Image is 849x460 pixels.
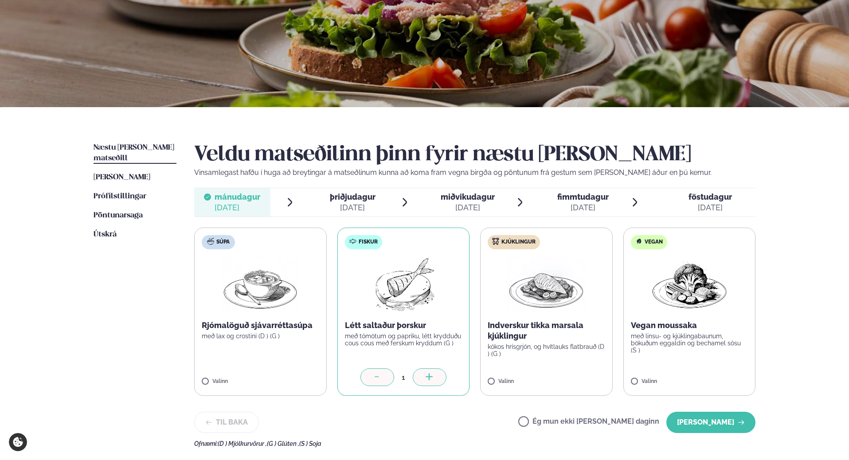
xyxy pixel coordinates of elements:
[218,440,267,447] span: (D ) Mjólkurvörur ,
[215,192,260,201] span: mánudagur
[94,193,146,200] span: Prófílstillingar
[364,256,442,313] img: Fish.png
[94,210,143,221] a: Pöntunarsaga
[631,320,748,331] p: Vegan moussaka
[441,192,495,201] span: miðvikudagur
[635,238,642,245] img: Vegan.svg
[507,256,585,313] img: Chicken-breast.png
[194,412,259,433] button: Til baka
[202,320,319,331] p: Rjómalöguð sjávarréttasúpa
[488,343,605,357] p: kókos hrísgrjón, og hvítlauks flatbrauð (D ) (G )
[94,231,117,238] span: Útskrá
[194,440,755,447] div: Ofnæmi:
[94,172,150,183] a: [PERSON_NAME]
[299,440,321,447] span: (S ) Soja
[330,202,376,213] div: [DATE]
[557,202,609,213] div: [DATE]
[501,239,536,246] span: Kjúklingur
[492,238,499,245] img: chicken.svg
[488,320,605,341] p: Indverskur tikka marsala kjúklingur
[216,239,230,246] span: Súpa
[94,144,174,162] span: Næstu [PERSON_NAME] matseðill
[221,256,299,313] img: Soup.png
[330,192,376,201] span: þriðjudagur
[202,332,319,340] p: með lax og crostini (D ) (G )
[345,332,462,347] p: með tómötum og papriku, létt krydduðu cous cous með ferskum kryddum (G )
[349,238,356,245] img: fish.svg
[94,174,150,181] span: [PERSON_NAME]
[94,212,143,219] span: Pöntunarsaga
[345,320,462,331] p: Létt saltaður þorskur
[94,229,117,240] a: Útskrá
[645,239,663,246] span: Vegan
[207,238,214,245] img: soup.svg
[9,433,27,451] a: Cookie settings
[194,143,755,167] h2: Veldu matseðilinn þinn fyrir næstu [PERSON_NAME]
[215,202,260,213] div: [DATE]
[689,202,732,213] div: [DATE]
[666,412,755,433] button: [PERSON_NAME]
[359,239,378,246] span: Fiskur
[94,143,176,164] a: Næstu [PERSON_NAME] matseðill
[267,440,299,447] span: (G ) Glúten ,
[394,372,413,383] div: 1
[441,202,495,213] div: [DATE]
[631,332,748,354] p: með linsu- og kjúklingabaunum, bökuðum eggaldin og bechamel sósu (S )
[689,192,732,201] span: föstudagur
[557,192,609,201] span: fimmtudagur
[650,256,728,313] img: Vegan.png
[94,191,146,202] a: Prófílstillingar
[194,167,755,178] p: Vinsamlegast hafðu í huga að breytingar á matseðlinum kunna að koma fram vegna birgða og pöntunum...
